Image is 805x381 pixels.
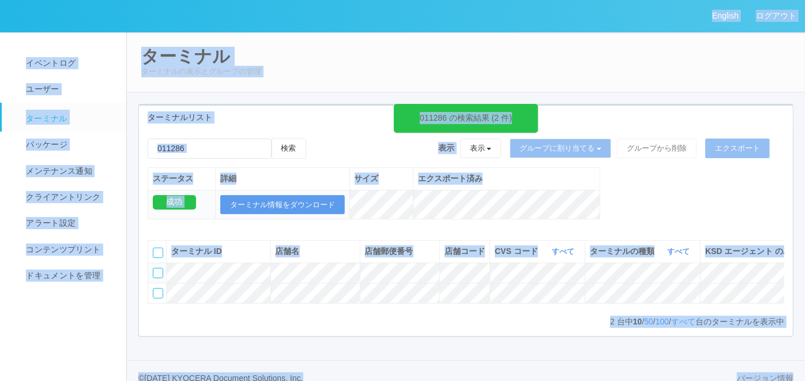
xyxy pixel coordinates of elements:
a: すべて [552,247,577,256]
span: メンテナンス通知 [23,166,92,175]
span: 表示 [438,142,454,154]
div: ターミナルリスト [139,106,793,129]
a: すべて [667,247,693,256]
a: コンテンツプリント [2,237,137,263]
button: すべて [664,246,695,257]
a: ターミナル [2,103,137,132]
a: パッケージ [2,132,137,158]
button: すべて [549,246,580,257]
button: ターミナル情報をダウンロード [220,195,345,215]
span: ターミナルの種類 [590,245,657,257]
a: クライアントリンク [2,184,137,210]
div: サイズ [355,173,408,185]
p: 台中 / / / 台のターミナルを表示中 [610,316,784,328]
button: 検索 [272,138,306,159]
span: 店舗名 [276,246,300,256]
span: クライアントリンク [23,192,100,201]
div: エクスポート済み [418,173,595,185]
h2: ターミナル [141,47,791,66]
a: メンテナンス通知 [2,158,137,184]
a: 50 [644,317,653,326]
span: CVS コード [495,245,541,257]
a: ユーザー [2,76,137,102]
a: アラート設定 [2,210,137,236]
span: ユーザー [23,84,59,94]
a: 100 [656,317,669,326]
span: イベントログ [23,58,76,68]
button: 表示 [460,139,502,158]
a: すべて [671,317,695,326]
div: 詳細 [220,173,345,185]
div: ステータス [153,173,210,185]
span: 2 [610,317,617,326]
a: ドキュメントを管理 [2,263,137,289]
span: 店舗コード [445,246,485,256]
span: ドキュメントを管理 [23,271,100,280]
div: ターミナル ID [171,245,266,257]
div: 011286 の検索結果 (2 件) [420,112,512,124]
button: グループに割り当てる [510,139,611,158]
button: エクスポート [705,139,770,158]
span: コンテンツプリント [23,245,100,254]
div: 成功 [153,195,196,210]
button: グループから削除 [617,139,697,158]
span: パッケージ [23,140,67,149]
a: イベントログ [2,50,137,76]
p: ターミナルの表示とグループの管理 [141,66,791,77]
span: アラート設定 [23,218,76,227]
span: ターミナル [23,114,67,123]
span: 10 [633,317,642,326]
span: 店舗郵便番号 [365,246,413,256]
